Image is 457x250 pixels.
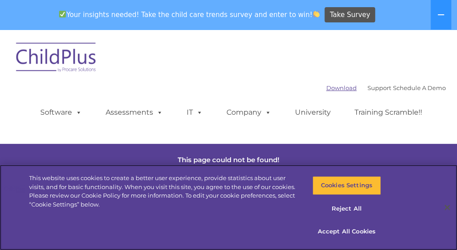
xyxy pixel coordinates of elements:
button: Cookies Settings [312,176,381,195]
a: Software [31,103,91,121]
span: Your insights needed! Take the child care trends survey and enter to win! [56,6,324,23]
a: IT [178,103,212,121]
a: University [286,103,340,121]
a: Assessments [97,103,172,121]
button: Reject All [312,199,381,218]
a: Schedule A Demo [393,84,446,91]
img: ✅ [59,11,66,17]
a: Company [218,103,280,121]
span: Take Survey [330,7,370,23]
font: | [326,84,446,91]
a: Download [326,84,357,91]
div: This website uses cookies to create a better user experience, provide statistics about user visit... [29,174,299,209]
button: Accept All Cookies [312,222,381,241]
a: Training Scramble!! [346,103,431,121]
button: Close [437,198,457,217]
img: 👏 [313,11,320,17]
img: ChildPlus by Procare Solutions [12,36,101,81]
p: This page could not be found! [135,155,323,165]
a: Support [367,84,391,91]
a: Take Survey [325,7,375,23]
